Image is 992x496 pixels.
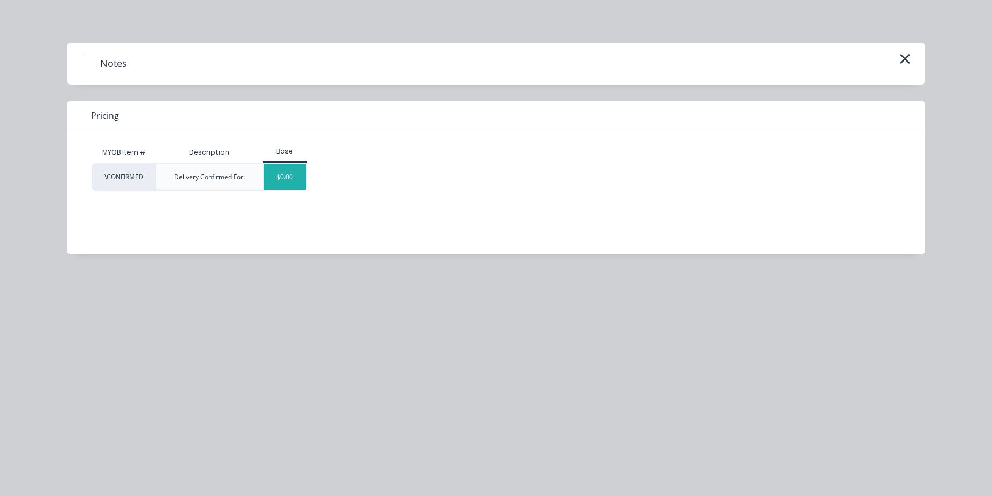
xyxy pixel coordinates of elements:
div: Description [181,139,238,166]
h4: Notes [84,54,143,74]
div: MYOB Item # [92,142,156,163]
div: \CONFIRMED [92,163,156,191]
div: $0.00 [264,164,307,190]
div: Delivery Confirmed For: [174,172,245,182]
div: Base [263,147,307,156]
span: Pricing [91,109,119,122]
